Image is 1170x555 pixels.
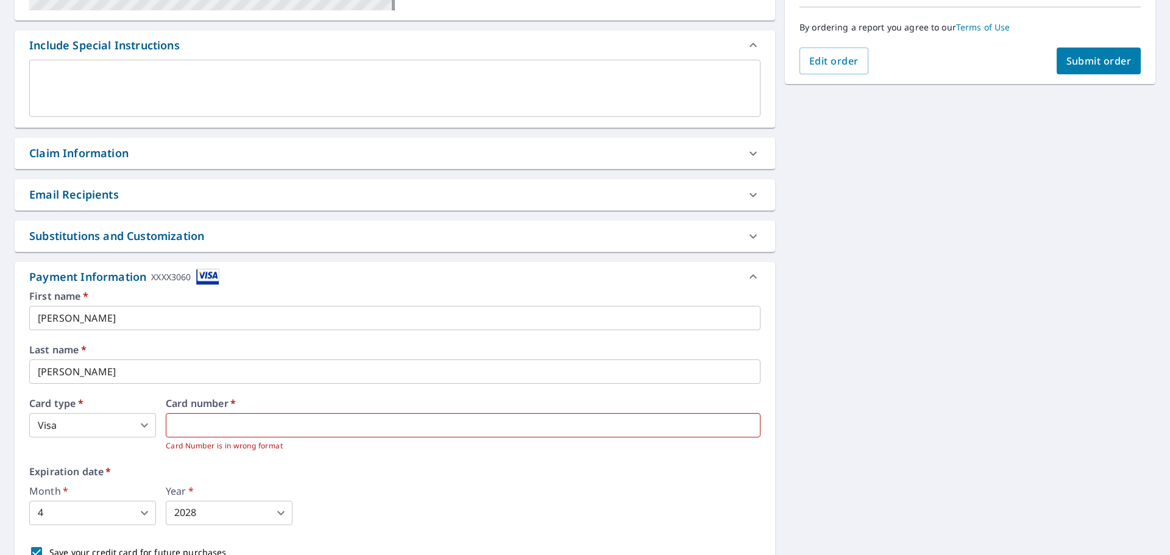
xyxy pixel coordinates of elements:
[15,262,775,291] div: Payment InformationXXXX3060cardImage
[29,145,129,161] div: Claim Information
[166,486,292,496] label: Year
[15,221,775,252] div: Substitutions and Customization
[29,269,219,285] div: Payment Information
[166,398,760,408] label: Card number
[799,22,1141,33] p: By ordering a report you agree to our
[799,48,868,74] button: Edit order
[29,413,156,437] div: Visa
[15,138,775,169] div: Claim Information
[29,228,204,244] div: Substitutions and Customization
[166,440,752,452] p: Card Number is in wrong format
[1057,48,1141,74] button: Submit order
[29,486,156,496] label: Month
[29,186,119,203] div: Email Recipients
[15,179,775,210] div: Email Recipients
[29,467,760,476] label: Expiration date
[29,37,180,54] div: Include Special Instructions
[956,21,1010,33] a: Terms of Use
[29,501,156,525] div: 4
[29,345,760,355] label: Last name
[29,398,156,408] label: Card type
[1066,54,1132,68] span: Submit order
[15,30,775,60] div: Include Special Instructions
[151,269,191,285] div: XXXX3060
[196,269,219,285] img: cardImage
[809,54,859,68] span: Edit order
[29,291,760,301] label: First name
[166,501,292,525] div: 2028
